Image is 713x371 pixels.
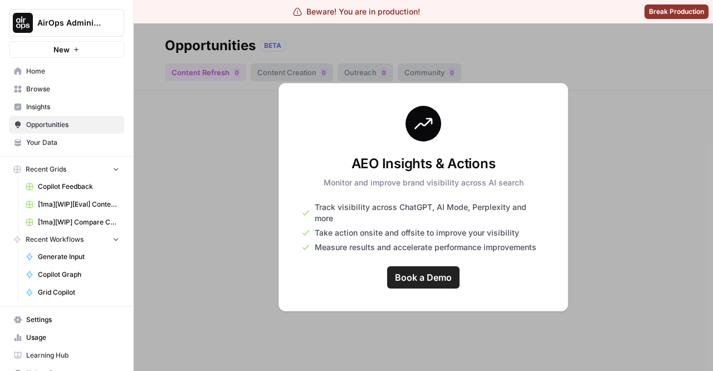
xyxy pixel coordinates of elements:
a: [1ma][WIP][Eval] Content Compare Grid [21,196,124,213]
a: Copilot Feedback [21,178,124,196]
a: Settings [9,311,124,329]
a: Home [9,62,124,80]
span: Copilot Graph [38,270,119,280]
span: Home [26,66,119,76]
div: Beware! You are in production! [293,6,420,17]
span: Learning Hub [26,350,119,360]
a: Opportunities [9,116,124,134]
a: Grid Copilot [21,284,124,301]
span: Break Production [649,7,704,17]
span: Recent Workflows [26,235,84,245]
img: AirOps Administrative Logo [13,13,33,33]
span: Recent Grids [26,164,66,174]
h3: AEO Insights & Actions [324,155,524,173]
span: Take action onsite and offsite to improve your visibility [315,227,519,238]
button: Recent Workflows [9,231,124,248]
span: Measure results and accelerate performance improvements [315,242,536,253]
span: [1ma][WIP] Compare Convert Content Format [38,217,119,227]
span: Opportunities [26,120,119,130]
button: Break Production [644,4,709,19]
span: Copilot Feedback [38,182,119,192]
a: Insights [9,98,124,116]
a: Generate Input [21,248,124,266]
a: Browse [9,80,124,98]
a: Your Data [9,134,124,152]
span: Grid Copilot [38,287,119,297]
button: Recent Grids [9,161,124,178]
span: Book a Demo [395,271,452,284]
p: Monitor and improve brand visibility across AI search [324,177,524,188]
span: [1ma][WIP][Eval] Content Compare Grid [38,199,119,209]
span: Insights [26,102,119,112]
a: Learning Hub [9,346,124,364]
a: Copilot Graph [21,266,124,284]
span: New [53,44,70,55]
a: Usage [9,329,124,346]
span: Usage [26,333,119,343]
button: Workspace: AirOps Administrative [9,9,124,37]
span: Your Data [26,138,119,148]
span: Track visibility across ChatGPT, AI Mode, Perplexity and more [315,202,545,224]
button: New [9,41,124,58]
span: AirOps Administrative [37,17,105,28]
a: Book a Demo [387,266,460,289]
a: [1ma][WIP] Compare Convert Content Format [21,213,124,231]
span: Settings [26,315,119,325]
span: Browse [26,84,119,94]
span: Generate Input [38,252,119,262]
